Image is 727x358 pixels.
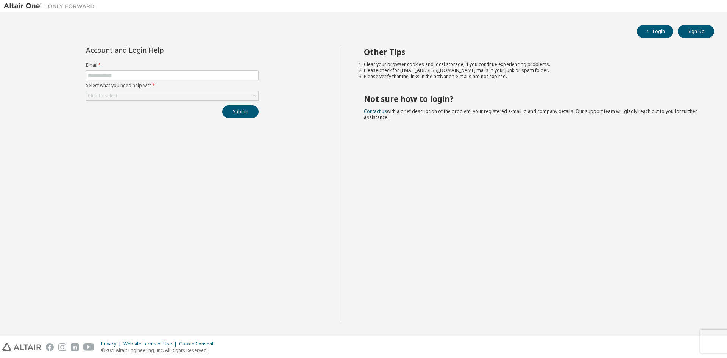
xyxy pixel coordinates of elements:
label: Select what you need help with [86,83,259,89]
button: Submit [222,105,259,118]
img: facebook.svg [46,343,54,351]
img: youtube.svg [83,343,94,351]
img: linkedin.svg [71,343,79,351]
div: Click to select [86,91,258,100]
div: Account and Login Help [86,47,224,53]
li: Clear your browser cookies and local storage, if you continue experiencing problems. [364,61,701,67]
a: Contact us [364,108,387,114]
button: Login [637,25,673,38]
h2: Other Tips [364,47,701,57]
img: instagram.svg [58,343,66,351]
p: © 2025 Altair Engineering, Inc. All Rights Reserved. [101,347,218,353]
div: Cookie Consent [179,341,218,347]
li: Please verify that the links in the activation e-mails are not expired. [364,73,701,80]
li: Please check for [EMAIL_ADDRESS][DOMAIN_NAME] mails in your junk or spam folder. [364,67,701,73]
img: Altair One [4,2,98,10]
div: Website Terms of Use [123,341,179,347]
span: with a brief description of the problem, your registered e-mail id and company details. Our suppo... [364,108,697,120]
h2: Not sure how to login? [364,94,701,104]
img: altair_logo.svg [2,343,41,351]
button: Sign Up [678,25,714,38]
div: Privacy [101,341,123,347]
div: Click to select [88,93,117,99]
label: Email [86,62,259,68]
